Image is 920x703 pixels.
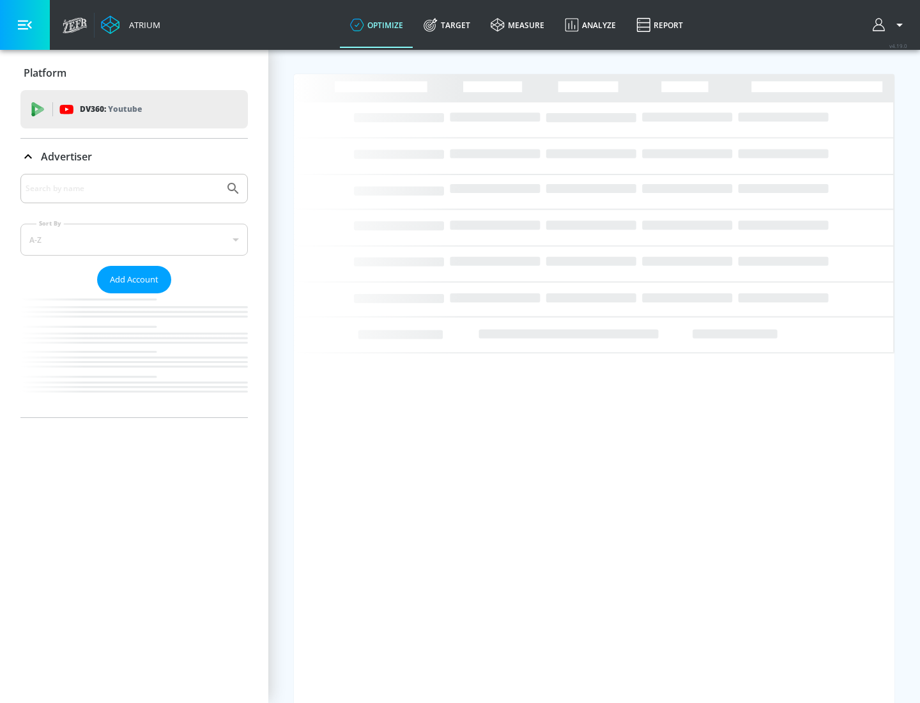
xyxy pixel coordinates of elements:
p: Youtube [108,102,142,116]
div: Advertiser [20,139,248,174]
div: Platform [20,55,248,91]
p: DV360: [80,102,142,116]
a: Report [626,2,693,48]
button: Add Account [97,266,171,293]
input: Search by name [26,180,219,197]
div: DV360: Youtube [20,90,248,128]
span: Add Account [110,272,158,287]
p: Platform [24,66,66,80]
a: Analyze [555,2,626,48]
a: optimize [340,2,413,48]
a: Target [413,2,480,48]
div: A-Z [20,224,248,256]
a: Atrium [101,15,160,35]
div: Advertiser [20,174,248,417]
p: Advertiser [41,150,92,164]
div: Atrium [124,19,160,31]
label: Sort By [36,219,64,228]
nav: list of Advertiser [20,293,248,417]
a: measure [480,2,555,48]
span: v 4.19.0 [889,42,907,49]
